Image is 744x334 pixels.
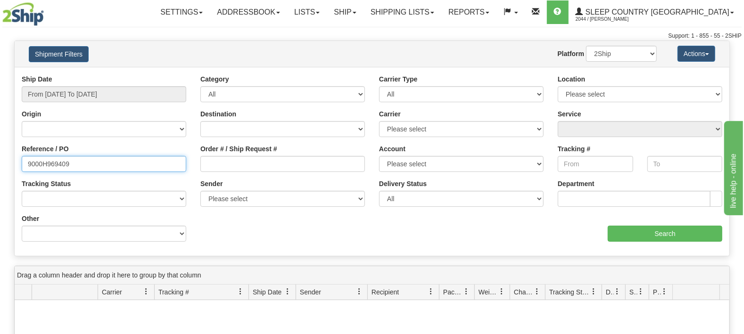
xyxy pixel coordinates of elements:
a: Ship [327,0,363,24]
a: Tracking # filter column settings [232,284,248,300]
label: Location [558,74,585,84]
label: Carrier [379,109,401,119]
button: Actions [678,46,715,62]
span: Carrier [102,287,122,297]
label: Carrier Type [379,74,417,84]
label: Other [22,214,39,223]
span: 2044 / [PERSON_NAME] [576,15,646,24]
button: Shipment Filters [29,46,89,62]
label: Ship Date [22,74,52,84]
label: Department [558,179,595,188]
a: Weight filter column settings [494,284,510,300]
iframe: chat widget [722,119,743,215]
span: Packages [443,287,463,297]
span: Pickup Status [653,287,661,297]
label: Origin [22,109,41,119]
a: Ship Date filter column settings [280,284,296,300]
label: Tracking # [558,144,590,154]
span: Charge [514,287,534,297]
span: Tracking # [158,287,189,297]
label: Platform [557,49,584,58]
a: Pickup Status filter column settings [656,284,672,300]
div: live help - online [7,6,87,17]
label: Category [200,74,229,84]
a: Settings [153,0,210,24]
a: Sender filter column settings [351,284,367,300]
span: Sleep Country [GEOGRAPHIC_DATA] [583,8,729,16]
img: logo2044.jpg [2,2,44,26]
label: Tracking Status [22,179,71,188]
a: Reports [441,0,496,24]
div: Support: 1 - 855 - 55 - 2SHIP [2,32,742,40]
div: grid grouping header [15,266,729,285]
a: Shipping lists [364,0,441,24]
a: Addressbook [210,0,287,24]
label: Destination [200,109,236,119]
a: Delivery Status filter column settings [609,284,625,300]
label: Order # / Ship Request # [200,144,277,154]
a: Lists [287,0,327,24]
label: Account [379,144,405,154]
a: Carrier filter column settings [138,284,154,300]
a: Recipient filter column settings [423,284,439,300]
input: Search [608,226,722,242]
span: Shipment Issues [629,287,637,297]
label: Delivery Status [379,179,427,188]
span: Ship Date [253,287,281,297]
a: Tracking Status filter column settings [586,284,602,300]
input: From [558,156,633,172]
a: Charge filter column settings [529,284,545,300]
a: Packages filter column settings [458,284,474,300]
a: Sleep Country [GEOGRAPHIC_DATA] 2044 / [PERSON_NAME] [569,0,741,24]
span: Weight [479,287,498,297]
a: Shipment Issues filter column settings [633,284,649,300]
label: Reference / PO [22,144,69,154]
span: Sender [300,287,321,297]
input: To [647,156,723,172]
span: Tracking Status [549,287,590,297]
span: Recipient [372,287,399,297]
label: Sender [200,179,223,188]
span: Delivery Status [606,287,614,297]
label: Service [558,109,581,119]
